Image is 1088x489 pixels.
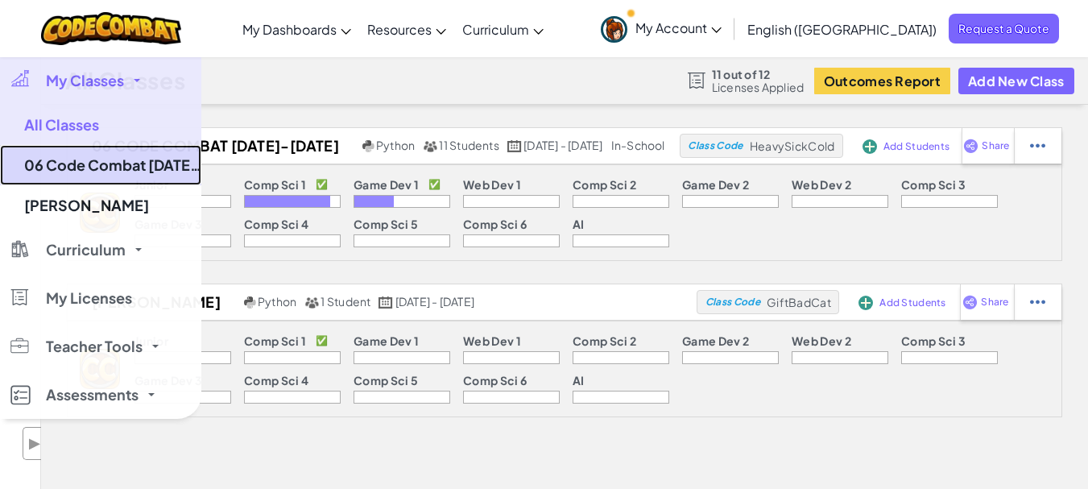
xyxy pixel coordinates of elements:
p: AI [573,218,585,230]
img: IconShare_Purple.svg [963,139,978,153]
img: avatar [601,16,627,43]
span: [DATE] - [DATE] [523,138,602,152]
span: English ([GEOGRAPHIC_DATA]) [747,21,937,38]
span: Resources [367,21,432,38]
span: [DATE] - [DATE] [395,294,474,309]
p: ✅ [316,178,328,191]
p: Comp Sci 5 [354,374,418,387]
p: Comp Sci 1 [244,178,306,191]
button: Outcomes Report [814,68,950,94]
img: MultipleUsers.png [423,140,437,152]
span: HeavySickCold [750,139,834,153]
span: 1 Student [321,294,370,309]
span: GiftBadCat [767,295,831,309]
span: Teacher Tools [46,339,143,354]
img: calendar.svg [379,296,393,309]
span: Class Code [688,141,743,151]
a: Curriculum [454,7,552,51]
span: Assessments [46,387,139,402]
span: My Licenses [46,291,132,305]
span: Class Code [705,297,760,307]
p: Game Dev 1 [354,178,419,191]
p: Game Dev 1 [354,334,419,347]
a: My Account [593,3,730,54]
span: Share [981,297,1008,307]
span: 11 Students [439,138,499,152]
p: Comp Sci 6 [463,218,527,230]
p: Comp Sci 3 [901,178,966,191]
p: Comp Sci 4 [244,374,308,387]
p: Comp Sci 2 [573,178,636,191]
p: Comp Sci 2 [573,334,636,347]
span: Curriculum [46,242,126,257]
img: CodeCombat logo [41,12,182,45]
span: Share [982,141,1009,151]
p: Game Dev 2 [682,334,749,347]
div: in-school [611,139,665,153]
img: python.png [362,140,374,152]
span: Python [376,138,415,152]
span: My Account [635,19,722,36]
p: Web Dev 1 [463,334,521,347]
img: IconStudentEllipsis.svg [1030,139,1045,153]
a: Resources [359,7,454,51]
p: Comp Sci 3 [901,334,966,347]
p: ✅ [316,334,328,347]
a: Request a Quote [949,14,1059,44]
p: Comp Sci 5 [354,218,418,230]
span: Add Students [883,142,949,151]
button: Add New Class [958,68,1074,94]
h2: 06 Code Combat [DATE]-[DATE] [68,134,358,158]
img: python.png [244,296,256,309]
span: Curriculum [462,21,529,38]
p: Game Dev 2 [682,178,749,191]
p: Comp Sci 1 [244,334,306,347]
span: Licenses Applied [712,81,805,93]
p: Web Dev 2 [792,178,851,191]
a: English ([GEOGRAPHIC_DATA]) [739,7,945,51]
a: [PERSON_NAME] Python 1 Student [DATE] - [DATE] [68,290,697,314]
span: ▶ [27,432,41,455]
img: IconShare_Purple.svg [962,295,978,309]
a: My Dashboards [234,7,359,51]
span: Add Students [879,298,945,308]
a: 06 Code Combat [DATE]-[DATE] Python 11 Students [DATE] - [DATE] in-school [68,134,680,158]
img: calendar.svg [507,140,522,152]
img: IconStudentEllipsis.svg [1030,295,1045,309]
p: Comp Sci 6 [463,374,527,387]
span: My Classes [46,73,124,88]
span: 11 out of 12 [712,68,805,81]
p: Web Dev 2 [792,334,851,347]
img: IconAddStudents.svg [858,296,873,310]
p: ✅ [428,178,441,191]
span: My Dashboards [242,21,337,38]
img: MultipleUsers.png [304,296,319,309]
p: AI [573,374,585,387]
p: Comp Sci 4 [244,218,308,230]
span: Python [258,294,296,309]
p: Web Dev 1 [463,178,521,191]
img: IconAddStudents.svg [863,139,877,154]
